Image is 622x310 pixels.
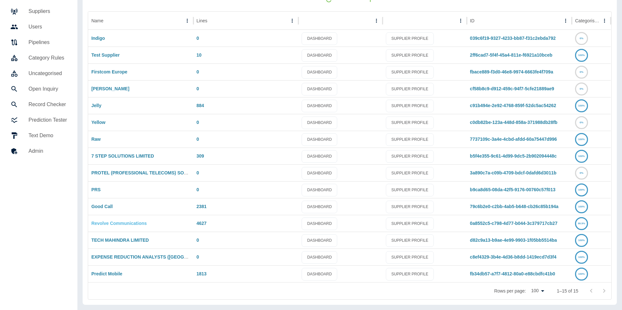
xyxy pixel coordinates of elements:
[5,66,72,81] a: Uncategorised
[575,18,599,23] div: Categorised
[470,36,556,41] a: 039c6f19-9327-4233-bb87-f31c2ebda792
[91,170,223,175] a: PROTEL (PROFESSIONAL TELECOMS) SOLUTIONS LIMITED
[470,271,555,276] a: fb34db57-a7f7-4812-80a0-e88cbdfc41b0
[386,201,434,213] a: SUPPLIER PROFILE
[470,170,557,175] a: 3a890c7a-c09b-4709-bdcf-0dafd6d3011b
[197,187,199,192] a: 0
[302,83,337,95] a: DASHBOARD
[578,104,585,107] text: 100%
[302,100,337,112] a: DASHBOARD
[91,120,106,125] a: Yellow
[302,49,337,62] a: DASHBOARD
[197,271,207,276] a: 1813
[578,256,585,259] text: 100%
[470,221,558,226] a: 0a8552c5-c798-4d77-b044-3c379717cb27
[197,238,199,243] a: 0
[470,153,557,159] a: b5f4e355-9c61-4d99-9dc5-2b902094448c
[575,103,588,108] a: 100%
[575,120,588,125] a: 0%
[197,170,199,175] a: 0
[575,254,588,260] a: 100%
[5,112,72,128] a: Prediction Tester
[5,19,72,35] a: Users
[91,204,113,209] a: Good Call
[91,137,101,142] a: Raw
[575,271,588,276] a: 100%
[386,217,434,230] a: SUPPLIER PROFILE
[386,116,434,129] a: SUPPLIER PROFILE
[575,204,588,209] a: 100%
[386,234,434,247] a: SUPPLIER PROFILE
[5,97,72,112] a: Record Checker
[29,70,67,77] h5: Uncategorised
[29,132,67,139] h5: Text Demo
[575,52,588,58] a: 100%
[470,86,554,91] a: cf58b8c9-d912-459c-94f7-5cfe21889ae9
[386,251,434,264] a: SUPPLIER PROFILE
[197,137,199,142] a: 0
[29,54,67,62] h5: Category Rules
[197,69,199,74] a: 0
[302,150,337,163] a: DASHBOARD
[91,103,101,108] a: Jelly
[197,153,204,159] a: 309
[470,18,475,23] div: ID
[29,101,67,108] h5: Record Checker
[470,103,556,108] a: c91b494e-2e92-4768-859f-52dc5ac54262
[386,133,434,146] a: SUPPLIER PROFILE
[302,251,337,264] a: DASHBOARD
[557,288,578,294] p: 1–15 of 15
[578,205,585,208] text: 100%
[578,138,585,141] text: 100%
[575,170,588,175] a: 0%
[5,35,72,50] a: Pipelines
[91,238,149,243] a: TECH MAHINDRA LIMITED
[197,86,199,91] a: 0
[580,87,583,90] text: 0%
[386,150,434,163] a: SUPPLIER PROFILE
[578,222,585,225] text: 99.9%
[91,69,127,74] a: Firstcom Europe
[29,116,67,124] h5: Prediction Tester
[29,23,67,31] h5: Users
[578,188,585,191] text: 100%
[470,137,557,142] a: 7737109c-3a4e-4cbd-afdd-60a75447d996
[372,16,381,25] button: column menu
[288,16,297,25] button: Lines column menu
[91,254,238,260] a: EXPENSE REDUCTION ANALYSTS ([GEOGRAPHIC_DATA]) LIMITED
[456,16,465,25] button: column menu
[91,271,122,276] a: Predict Mobile
[5,128,72,143] a: Text Demo
[5,143,72,159] a: Admin
[470,254,557,260] a: c8ef4329-3b4e-4d36-b8dd-1419ecd7d3f4
[5,50,72,66] a: Category Rules
[470,238,557,243] a: d82c9a13-b9ae-4e99-9903-1f05bb5514ba
[197,18,207,23] div: Lines
[575,86,588,91] a: 0%
[302,184,337,196] a: DASHBOARD
[575,69,588,74] a: 0%
[197,103,204,108] a: 884
[386,184,434,196] a: SUPPLIER PROFILE
[578,272,585,275] text: 100%
[578,239,585,242] text: 100%
[302,217,337,230] a: DASHBOARD
[197,52,202,58] a: 10
[91,52,120,58] a: Test Supplier
[302,116,337,129] a: DASHBOARD
[386,32,434,45] a: SUPPLIER PROFILE
[5,4,72,19] a: Suppliers
[386,100,434,112] a: SUPPLIER PROFILE
[302,234,337,247] a: DASHBOARD
[197,36,199,41] a: 0
[302,201,337,213] a: DASHBOARD
[600,16,609,25] button: Categorised column menu
[575,221,588,226] a: 99.9%
[578,155,585,158] text: 100%
[386,49,434,62] a: SUPPLIER PROFILE
[91,86,129,91] a: [PERSON_NAME]
[302,167,337,180] a: DASHBOARD
[386,167,434,180] a: SUPPLIER PROFILE
[575,238,588,243] a: 100%
[580,71,583,73] text: 0%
